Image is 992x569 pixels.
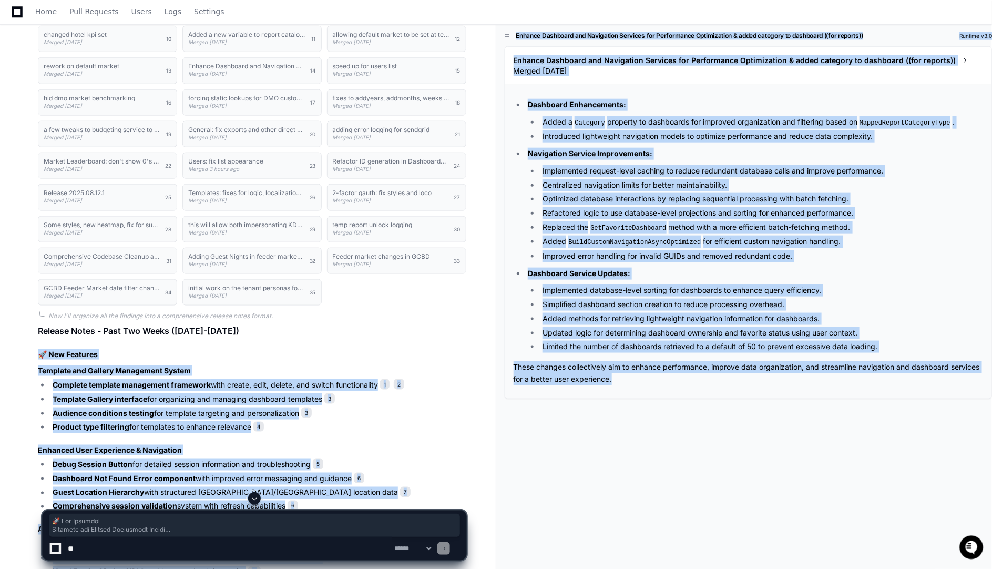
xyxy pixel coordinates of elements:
[182,184,322,210] button: Templates: fixes for logic, localization, controlMerged [DATE]26
[166,130,171,138] span: 19
[182,248,322,274] button: Adding Guest Nights in feeder market scorecards, Caching for Hotel FiltersMerged [DATE]32
[539,179,983,191] li: Centralized navigation limits for better maintainability.
[188,103,227,109] span: Merged [DATE]
[333,95,450,101] h1: fixes to addyears, addmonths, weeks etc...bug from wherever but it appears th...
[312,35,316,43] span: 11
[857,118,953,128] code: MappedReportCategoryType
[49,408,466,420] li: for template targeting and personalization
[38,89,177,116] button: hid dmo market benchmarkingMerged [DATE]16
[539,327,983,339] li: Updated logic for determining dashboard ownership and favorite status using user context.
[44,134,82,140] span: Merged [DATE]
[188,95,305,101] h1: forcing static lookups for DMO customers
[105,164,127,172] span: Pylon
[33,140,85,149] span: [PERSON_NAME]
[38,57,177,84] button: rework on default marketMerged [DATE]13
[400,487,411,497] span: 7
[333,222,413,228] h1: temp report unlock logging
[394,379,404,390] span: 2
[44,127,161,133] h1: a few tweaks to budgeting service to handle date ranges of less than one mont...
[166,98,171,107] span: 16
[327,57,466,84] button: speed up for users listMerged [DATE]15
[74,164,127,172] a: Powered byPylon
[11,78,29,97] img: 1736555170064-99ba0984-63c1-480f-8ee9-699278ef63ed
[333,197,371,204] span: Merged [DATE]
[333,158,449,165] h1: Refactor ID generation in DashboardService and improve error handling in Shar...
[179,81,191,94] button: Start new chat
[52,517,457,534] span: 🚀 Lor Ipsumdol Sitametc adi Elitsed Doeiusmodt Incidi Utlabore etdolore magnaaliqu enimadmin veni...
[166,66,171,75] span: 13
[327,184,466,210] button: 2-factor gauth: fix styles and locoMerged [DATE]27
[47,88,145,97] div: We're available if you need us!
[327,121,466,147] button: adding error logging for sendgridMerged [DATE]21
[53,409,154,418] strong: Audience conditions testing
[44,95,135,101] h1: hid dmo market benchmarking
[38,184,177,210] button: Release 2025.08.12.1Merged [DATE]25
[327,248,466,274] button: Feeder market changes in GCBDMerged [DATE]33
[958,534,987,563] iframe: Open customer support
[188,261,227,267] span: Merged [DATE]
[188,166,239,172] span: Merged 3 hours ago
[165,8,181,15] span: Logs
[455,130,461,138] span: 21
[44,158,160,165] h1: Market Leaderboard: don't show 0's if no compare data
[188,253,304,260] h1: Adding Guest Nights in feeder market scorecards, Caching for Hotel Filters
[188,222,304,228] h1: this will allow both impersonating KDD admins and rev managers to temp unlock...
[47,78,172,88] div: Start new chat
[38,153,177,179] button: Market Leaderboard: don't show 0's if no compare dataMerged [DATE]22
[165,225,171,233] span: 28
[182,57,322,84] button: Enhance Dashboard and Navigation Services for Performance Optimization & added category to dashbo...
[514,55,956,66] span: Enhance Dashboard and Navigation Services for Performance Optimization & added category to dashbo...
[539,299,983,311] li: Simplified dashboard section creation to reduce processing overhead.
[44,292,82,299] span: Merged [DATE]
[49,421,466,433] li: for templates to enhance relevance
[188,39,227,45] span: Merged [DATE]
[313,459,323,469] span: 5
[53,422,129,431] strong: Product type filtering
[188,285,304,291] h1: initial work on the tenant personas for session
[566,238,703,247] code: BuildCustomNavigationAsyncOptimized
[333,134,371,140] span: Merged [DATE]
[44,222,160,228] h1: Some styles, new heatmap, fix for supply maps, prevent PX extra init, scorecards layout
[44,190,105,196] h1: Release 2025.08.12.1
[38,279,177,306] button: GCBD Feeder Market date filter changesMerged [DATE]34
[49,393,466,405] li: for organizing and managing dashboard templates
[38,248,177,274] button: Comprehensive Codebase Cleanup and GraphQL OptimizationMerged [DATE]31
[514,55,984,66] a: Enhance Dashboard and Navigation Services for Performance Optimization & added category to dashbo...
[324,393,335,404] span: 3
[310,161,316,170] span: 23
[188,127,304,133] h1: General: fix exports and other direct request authorization
[327,26,466,52] button: allowing default market to be set at tenant levelMerged [DATE]12
[53,474,196,483] strong: Dashboard Not Found Error component
[11,130,27,147] img: Animesh Koratana
[163,112,191,125] button: See all
[333,166,371,172] span: Merged [DATE]
[194,8,224,15] span: Settings
[38,349,466,360] h2: 🚀 New Features
[166,35,171,43] span: 10
[310,130,316,138] span: 20
[38,445,466,455] h3: Enhanced User Experience & Navigation
[44,197,82,204] span: Merged [DATE]
[131,8,152,15] span: Users
[539,284,983,297] li: Implemented database-level sorting for dashboards to enhance query efficiency.
[49,487,466,499] li: with structured [GEOGRAPHIC_DATA]/[GEOGRAPHIC_DATA] location data
[327,153,466,179] button: Refactor ID generation in DashboardService and improve error handling in Shar...Merged [DATE]24
[182,216,322,242] button: this will allow both impersonating KDD admins and rev managers to temp unlock...Merged [DATE]29
[44,229,82,236] span: Merged [DATE]
[333,32,450,38] h1: allowing default market to be set at tenant level
[539,116,983,129] li: Added a property to dashboards for improved organization and filtering based on .
[188,32,306,38] h1: Added a new variable to report catalog with custom reports to bring all custom reports if necessary.
[333,39,371,45] span: Merged [DATE]
[333,127,430,133] h1: adding error logging for sendgrid
[53,380,211,389] strong: Complete template management framework
[44,285,160,291] h1: GCBD Feeder Market date filter changes
[182,26,322,52] button: Added a new variable to report catalog with custom reports to bring all custom reports if necessa...
[311,98,316,107] span: 17
[380,379,390,390] span: 1
[165,288,171,297] span: 34
[165,193,171,201] span: 25
[528,149,652,158] strong: Navigation Service Improvements:
[35,8,57,15] span: Home
[539,313,983,325] li: Added methods for retrieving lightweight navigation information for dashboards.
